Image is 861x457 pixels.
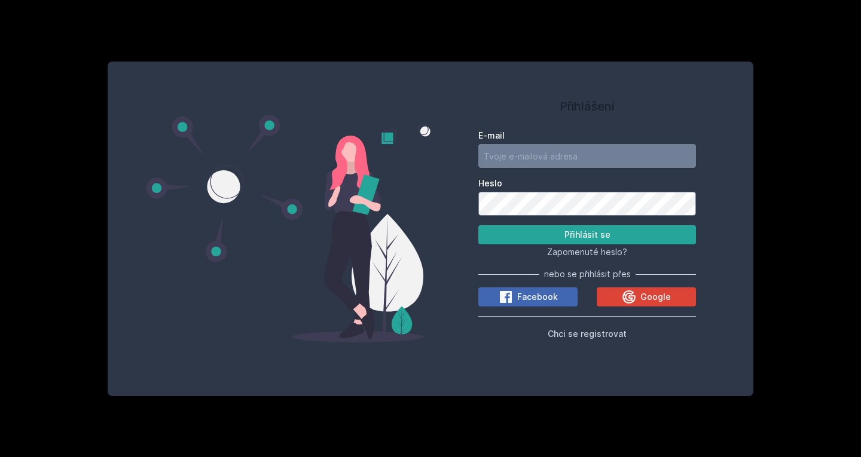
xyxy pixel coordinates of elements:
[478,225,696,244] button: Přihlásit se
[547,247,627,257] span: Zapomenuté heslo?
[548,329,627,339] span: Chci se registrovat
[548,326,627,341] button: Chci se registrovat
[517,291,558,303] span: Facebook
[478,97,696,115] h1: Přihlášení
[544,268,631,280] span: nebo se přihlásit přes
[478,287,578,306] button: Facebook
[640,291,671,303] span: Google
[478,177,696,189] label: Heslo
[478,144,696,168] input: Tvoje e-mailová adresa
[478,130,696,142] label: E-mail
[597,287,696,306] button: Google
